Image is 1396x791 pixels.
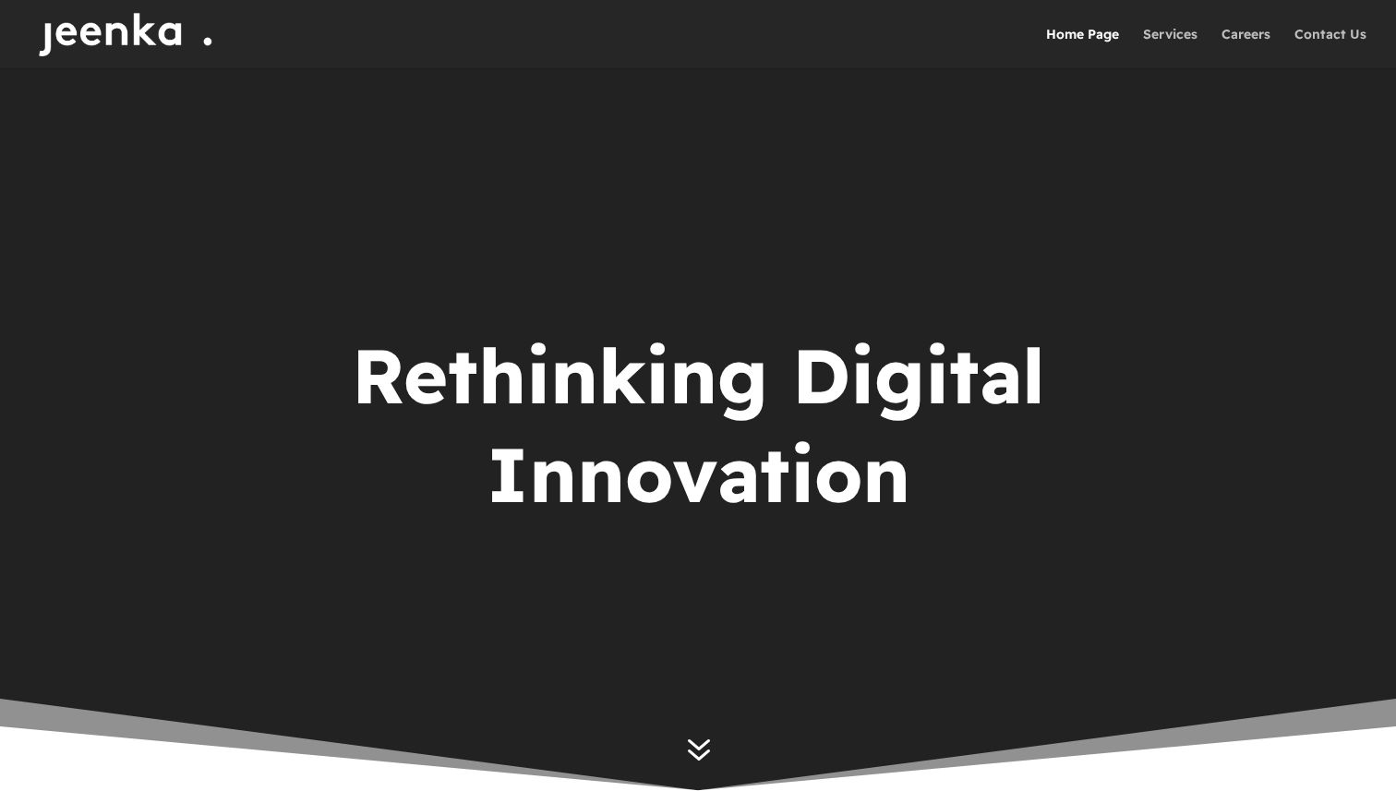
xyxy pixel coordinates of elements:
[1294,28,1366,68] a: Contact Us
[676,726,721,772] span: 7
[338,327,1058,533] h1: Rethinking Digital Innovation
[1046,28,1119,68] a: Home Page
[1221,28,1270,68] a: Careers
[1143,28,1197,68] a: Services
[676,726,721,773] a: 7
